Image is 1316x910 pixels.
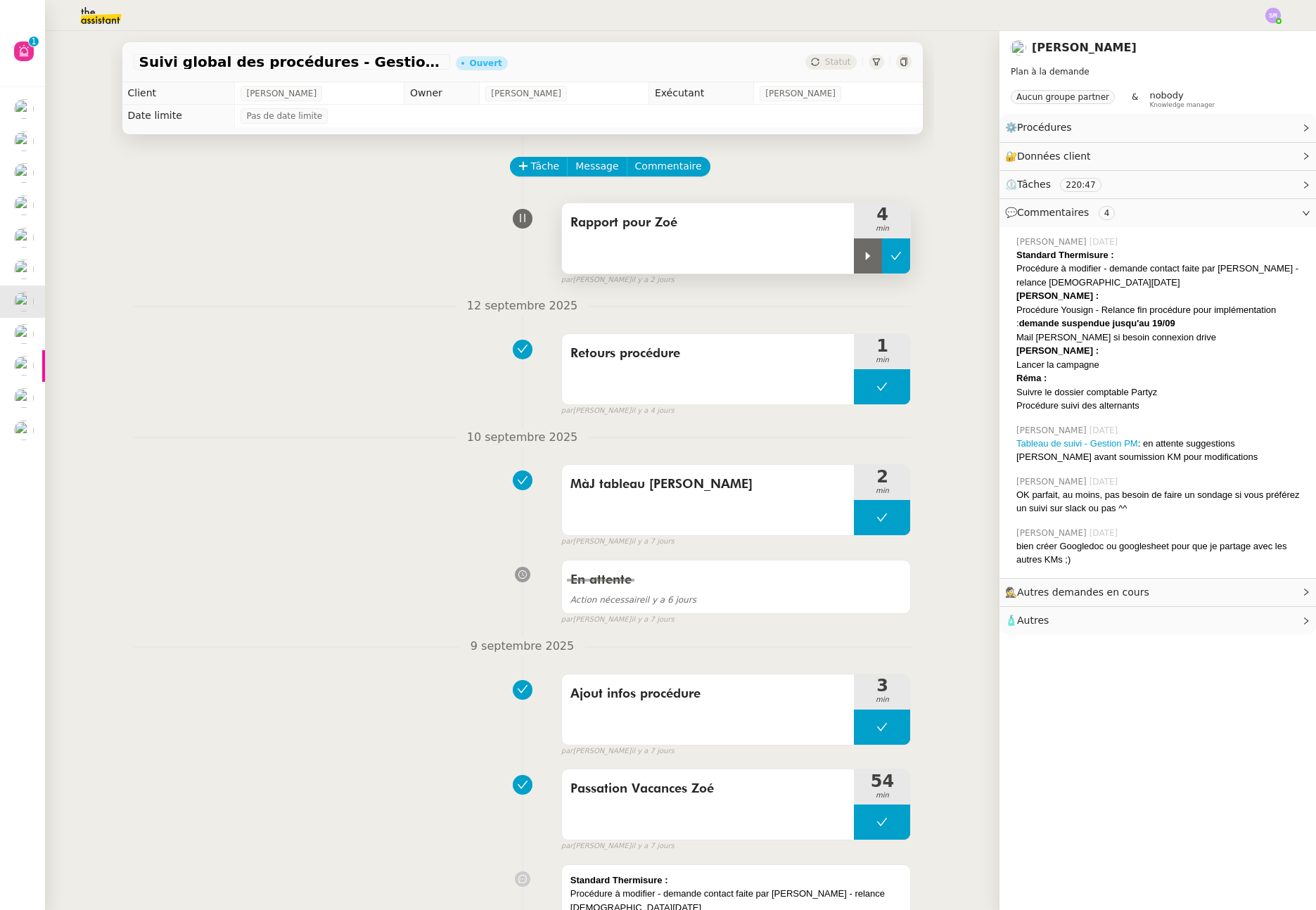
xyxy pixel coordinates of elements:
[1017,587,1149,598] span: Autres demandes en cours
[570,343,846,364] span: Retours procédure
[570,595,645,605] span: Action nécessaire
[14,132,34,151] img: users%2FrssbVgR8pSYriYNmUDKzQX9syo02%2Favatar%2Fb215b948-7ecd-4adc-935c-e0e4aeaee93e
[456,297,589,316] span: 12 septembre 2025
[14,292,34,312] img: users%2FoFdbodQ3TgNoWt9kP3GXAs5oaCq1%2Favatar%2Fprofile-pic.png
[570,778,846,800] span: Passation Vacances Zoé
[459,637,585,656] span: 9 septembre 2025
[999,199,1316,226] div: 💬Commentaires 4
[1017,615,1049,626] span: Autres
[1011,90,1115,104] nz-tag: Aucun groupe partner
[567,157,627,177] button: Message
[1032,41,1137,54] a: [PERSON_NAME]
[1011,67,1090,77] span: Plan à la demande
[561,840,573,852] span: par
[561,405,573,417] span: par
[1005,179,1113,190] span: ⏲️
[246,109,322,123] span: Pas de date limite
[14,259,34,279] img: users%2FhitvUqURzfdVsA8TDJwjiRfjLnH2%2Favatar%2Flogo-thermisure.png
[1016,438,1138,449] a: Tableau de suivi - Gestion PM
[1016,539,1305,567] div: bien créer Googledoc ou googlesheet pour que je partage avec les autres KMs ;)
[854,354,910,366] span: min
[631,405,674,417] span: il y a 4 jours
[561,840,675,852] small: [PERSON_NAME]
[1016,358,1305,372] div: Lancer la campagne
[1016,399,1305,413] div: Procédure suivi des alternants
[570,875,668,885] strong: Standard Thermisure :
[531,158,560,174] span: Tâche
[1017,207,1089,218] span: Commentaires
[1149,90,1215,108] app-user-label: Knowledge manager
[1016,345,1099,356] strong: [PERSON_NAME] :
[510,157,568,177] button: Tâche
[854,694,910,706] span: min
[854,223,910,235] span: min
[122,105,235,127] td: Date limite
[1016,250,1114,260] strong: Standard Thermisure :
[29,37,39,46] nz-badge-sup: 1
[854,468,910,485] span: 2
[1016,303,1305,331] div: Procédure Yousign - Relance fin procédure pour implémentation :
[14,324,34,344] img: users%2FW4OQjB9BRtYK2an7yusO0WsYLsD3%2Favatar%2F28027066-518b-424c-8476-65f2e549ac29
[1017,122,1072,133] span: Procédures
[561,614,573,626] span: par
[561,614,675,626] small: [PERSON_NAME]
[854,485,910,497] span: min
[1005,587,1156,598] span: 🕵️
[854,773,910,790] span: 54
[14,228,34,248] img: users%2FW4OQjB9BRtYK2an7yusO0WsYLsD3%2Favatar%2F28027066-518b-424c-8476-65f2e549ac29
[649,82,753,105] td: Exécutant
[1132,90,1138,108] span: &
[404,82,480,105] td: Owner
[491,86,561,101] span: [PERSON_NAME]
[561,745,573,757] span: par
[561,405,675,417] small: [PERSON_NAME]
[999,143,1316,170] div: 🔐Données client
[1149,90,1183,101] span: nobody
[570,595,696,605] span: il y a 6 jours
[1016,385,1305,399] div: Suivre le dossier comptable Partyz
[1090,475,1121,488] span: [DATE]
[122,82,235,105] td: Client
[631,536,674,548] span: il y a 7 jours
[999,114,1316,141] div: ⚙️Procédures
[627,157,710,177] button: Commentaire
[246,86,317,101] span: [PERSON_NAME]
[1011,40,1026,56] img: users%2FoFdbodQ3TgNoWt9kP3GXAs5oaCq1%2Favatar%2Fprofile-pic.png
[1019,318,1175,328] strong: demande suspendue jusqu'au 19/09
[1016,488,1305,515] div: OK parfait, au moins, pas besoin de faire un sondage si vous préférez un suivi sur slack ou pas ^^
[14,388,34,408] img: users%2F0G3Vvnvi3TQv835PC6wL0iK4Q012%2Favatar%2F85e45ffa-4efd-43d5-9109-2e66efd3e965
[561,536,573,548] span: par
[1005,120,1078,136] span: ⚙️
[570,684,846,705] span: Ajout infos procédure
[999,607,1316,634] div: 🧴Autres
[999,579,1316,606] div: 🕵️Autres demandes en cours
[14,99,34,119] img: users%2FfjlNmCTkLiVoA3HQjY3GA5JXGxb2%2Favatar%2Fstarofservice_97480retdsc0392.png
[561,536,675,548] small: [PERSON_NAME]
[1090,527,1121,539] span: [DATE]
[570,212,846,233] span: Rapport pour Zoé
[854,206,910,223] span: 4
[854,790,910,802] span: min
[1016,290,1099,301] strong: [PERSON_NAME] :
[1016,331,1305,345] div: Mail [PERSON_NAME] si besoin connexion drive
[470,59,502,68] div: Ouvert
[854,677,910,694] span: 3
[1017,150,1091,162] span: Données client
[561,745,675,757] small: [PERSON_NAME]
[1005,148,1097,165] span: 🔐
[14,356,34,376] img: users%2FRqsVXU4fpmdzH7OZdqyP8LuLV9O2%2Favatar%2F0d6ec0de-1f9c-4f7b-9412-5ce95fe5afa7
[1016,437,1305,464] div: : en attente suggestions [PERSON_NAME] avant soumission KM pour modifications
[561,274,675,286] small: [PERSON_NAME]
[631,274,674,286] span: il y a 2 jours
[1016,424,1090,437] span: [PERSON_NAME]
[1016,262,1305,289] div: Procédure à modifier - demande contact faite par [PERSON_NAME] - relance [DEMOGRAPHIC_DATA][DATE]
[1016,475,1090,488] span: [PERSON_NAME]
[575,158,618,174] span: Message
[139,55,445,69] span: Suivi global des procédures - Gestion PM
[570,474,846,495] span: MàJ tableau [PERSON_NAME]
[825,57,851,67] span: Statut
[1016,236,1090,248] span: [PERSON_NAME]
[570,574,632,587] span: En attente
[14,196,34,215] img: users%2FC9SBsJ0duuaSgpQFj5LgoEX8n0o2%2Favatar%2Fec9d51b8-9413-4189-adfb-7be4d8c96a3c
[1099,206,1116,220] nz-tag: 4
